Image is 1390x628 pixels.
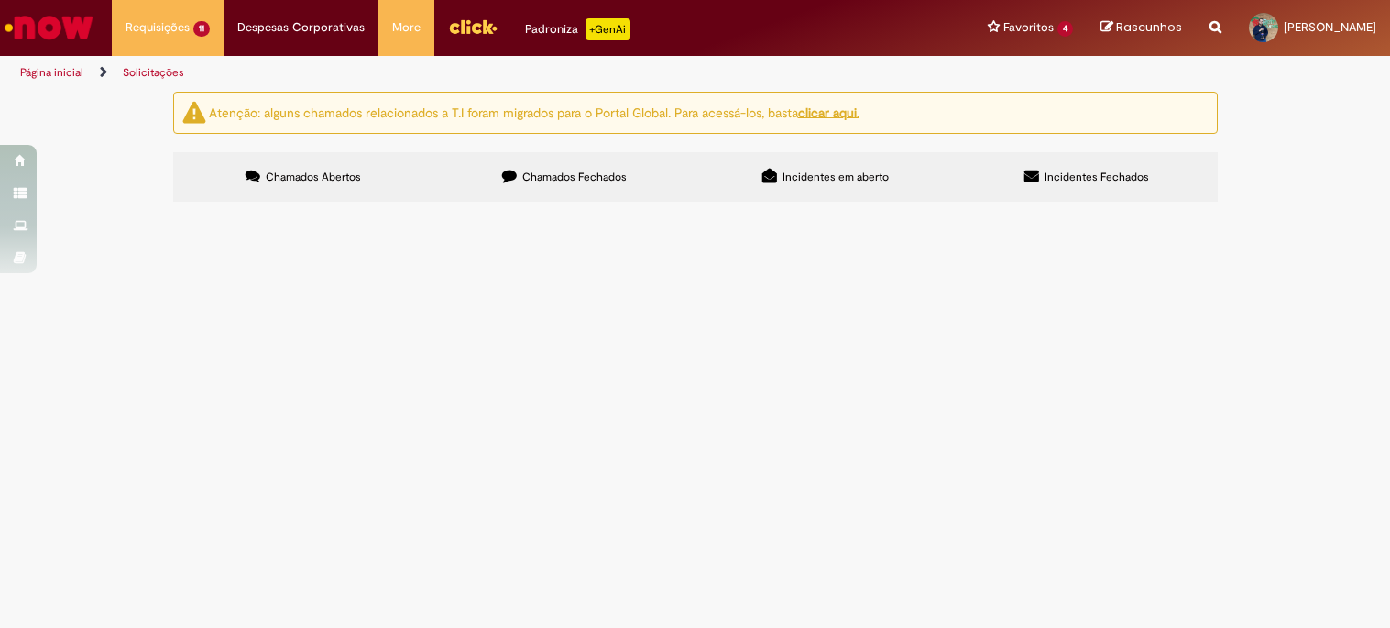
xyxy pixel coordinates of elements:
img: ServiceNow [2,9,96,46]
span: Requisições [126,18,190,37]
a: Rascunhos [1100,19,1182,37]
img: click_logo_yellow_360x200.png [448,13,498,40]
span: Incidentes Fechados [1045,170,1149,184]
span: Incidentes em aberto [783,170,889,184]
span: Despesas Corporativas [237,18,365,37]
a: clicar aqui. [798,104,859,120]
span: Chamados Fechados [522,170,627,184]
a: Página inicial [20,65,83,80]
span: [PERSON_NAME] [1284,19,1376,35]
span: 4 [1057,21,1073,37]
ng-bind-html: Atenção: alguns chamados relacionados a T.I foram migrados para o Portal Global. Para acessá-los,... [209,104,859,120]
p: +GenAi [586,18,630,40]
div: Padroniza [525,18,630,40]
span: More [392,18,421,37]
span: Chamados Abertos [266,170,361,184]
ul: Trilhas de página [14,56,913,90]
span: 11 [193,21,210,37]
span: Favoritos [1003,18,1054,37]
span: Rascunhos [1116,18,1182,36]
a: Solicitações [123,65,184,80]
